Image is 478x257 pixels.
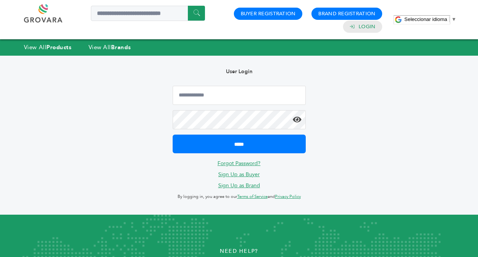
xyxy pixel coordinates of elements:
a: View AllBrands [89,43,131,51]
a: Terms of Service [237,194,268,199]
a: View AllProducts [24,43,72,51]
b: User Login [226,68,252,75]
a: Sign Up as Brand [218,182,260,189]
a: Brand Registration [318,10,375,17]
strong: Products [46,43,71,51]
a: Buyer Registration [241,10,296,17]
p: Need Help? [24,246,454,257]
strong: Brands [111,43,131,51]
a: Privacy Policy [275,194,301,199]
input: Password [173,110,306,129]
a: Login [359,23,375,30]
input: Search a product or brand... [91,6,205,21]
p: By logging in, you agree to our and [173,192,306,201]
span: ​ [449,16,449,22]
span: Seleccionar idioma [404,16,447,22]
a: Seleccionar idioma​ [404,16,456,22]
a: Sign Up as Buyer [218,171,260,178]
a: Forgot Password? [218,160,260,167]
input: Email Address [173,86,306,105]
span: ▼ [451,16,456,22]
